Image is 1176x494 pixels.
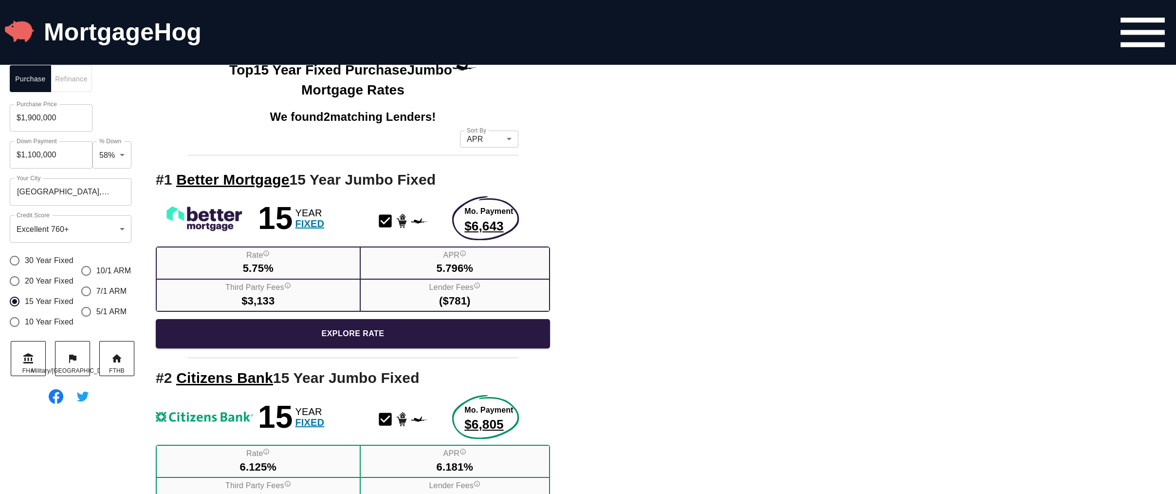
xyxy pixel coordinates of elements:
svg: Annual Percentage Rate - The interest rate on the loan if lender fees were averaged into each mon... [459,448,466,455]
label: APR [443,448,466,459]
span: 5/1 ARM [96,306,127,318]
span: YEAR [295,406,325,417]
label: APR [443,250,466,261]
span: Refinance [56,73,86,85]
span: Mo. Payment [464,206,513,217]
span: FTHB [109,367,125,375]
span: FHA [22,367,34,375]
span: 20 Year Fixed [25,275,73,287]
h1: Top 15 Year Fixed Mortgage Rates [187,60,518,99]
span: Purchase Jumbo [341,60,477,80]
svg: Lender fees include all fees paid directly to the lender for funding your mortgage. Lender fees i... [474,480,480,487]
span: Mo. Payment [464,405,513,416]
span: ($781) [439,293,471,308]
div: APR [460,129,518,149]
img: See more rates from Citizens Bank! [156,412,253,422]
button: Purchase [10,65,51,92]
span: YEAR [295,208,325,218]
div: 58% [92,141,131,169]
span: See more rates from Better Mortgage! [176,171,289,188]
svg: Home Purchase [394,411,411,428]
label: Third Party Fees [225,480,291,492]
input: Purchase Price [10,104,92,132]
span: $3,133 [241,293,275,308]
svg: Jumbo Mortgage [411,411,428,428]
span: We found 2 matching Lenders! [270,109,436,125]
svg: Conventional Mortgage [377,212,394,229]
label: Rate [246,250,270,261]
svg: Jumbo Mortgage [411,212,428,229]
svg: Interest Rate "rate", reflects the cost of borrowing. If the interest rate is 3% and your loan is... [263,448,270,455]
div: gender [10,243,136,340]
label: Rate [246,448,270,459]
span: 10 Year Fixed [25,316,73,328]
span: 6.181% [437,459,474,475]
a: Explore More About this Rate Product [156,319,550,348]
svg: Interest Rate "rate", reflects the cost of borrowing. If the interest rate is 3% and your loan is... [263,250,270,257]
a: MortgageHog [44,19,202,46]
span: 6.125% [240,459,277,475]
a: Citizens Bank Logo [156,412,258,422]
span: Purchase [16,73,45,85]
svg: Lender fees include all fees paid directly to the lender for funding your mortgage. Lender fees i... [474,282,480,289]
span: Military/[GEOGRAPHIC_DATA] [31,367,114,375]
label: Lender Fees [429,480,481,492]
h2: # 1 15 Year Jumbo Fixed [156,170,550,190]
span: 7/1 ARM [96,285,127,297]
span: 15 [258,401,293,433]
a: Better Mortgage [176,171,289,188]
span: FIXED [295,417,325,428]
span: FIXED [295,218,325,229]
button: Explore Rate [156,319,550,348]
a: Explore More about this rate product [464,405,513,434]
span: $6,805 [464,416,513,434]
img: See more rates from Better Mortgage! [156,205,253,232]
span: $6,643 [464,217,513,235]
img: Find MortgageHog on Facebook [49,389,63,404]
label: Lender Fees [429,282,481,293]
span: 30 Year Fixed [25,255,73,266]
svg: Home Purchase [394,212,411,229]
span: Explore Rate [164,327,542,341]
input: Down Payment [10,141,92,169]
svg: Third party fees include fees and taxes paid to non lender entities to facilitate the closing of ... [284,480,291,487]
h2: # 2 15 Year Jumbo Fixed [156,368,550,389]
label: Third Party Fees [225,282,291,293]
span: 15 [258,203,293,234]
img: MortgageHog Logo [5,17,34,46]
span: 10/1 ARM [96,265,131,277]
span: 5.75% [243,261,274,276]
span: 5.796% [437,261,474,276]
button: Refinance [51,65,92,92]
a: Explore More about this rate product [464,206,513,235]
div: Excellent 760+ [10,215,131,243]
span: 15 Year Fixed [25,296,73,307]
span: See more rates from Citizens Bank! [176,370,273,386]
svg: Annual Percentage Rate - The interest rate on the loan if lender fees were averaged into each mon... [459,250,466,257]
svg: Third party fees include fees and taxes paid to non lender entities to facilitate the closing of ... [284,282,291,289]
img: Jumbo Mortgage Icon [452,63,477,71]
a: Citizens Bank [176,370,273,386]
svg: Conventional Mortgage [377,411,394,428]
a: Better Mortgage Logo [156,205,258,232]
img: Follow @MortgageHog [73,387,92,406]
